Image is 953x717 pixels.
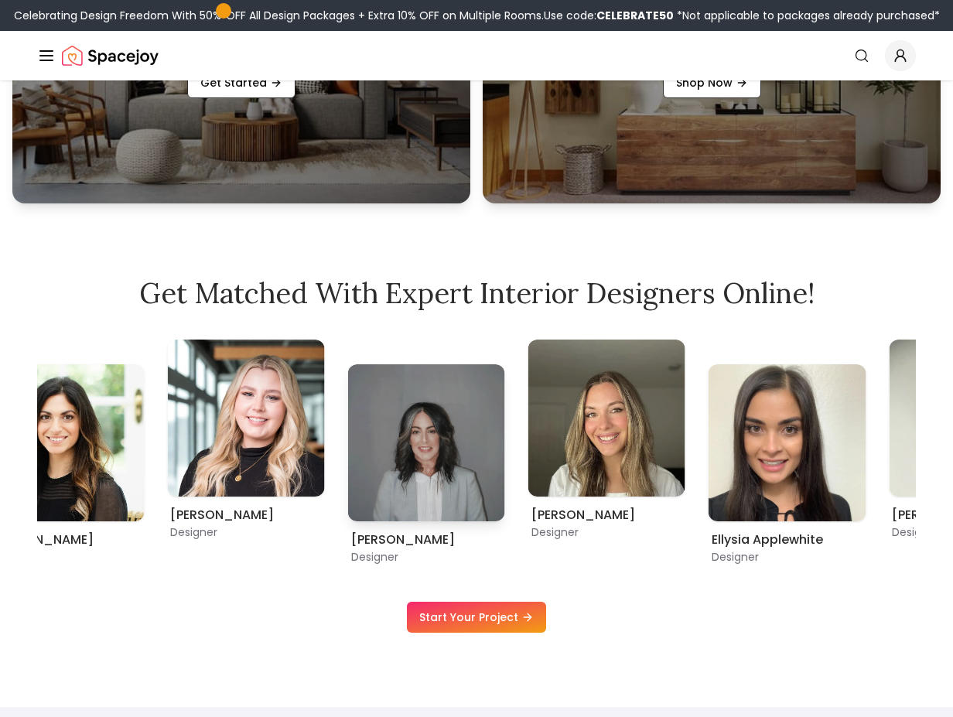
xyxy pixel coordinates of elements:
p: Designer [712,549,862,565]
p: Designer [170,524,321,540]
img: Ellysia Applewhite [709,364,866,521]
div: Carousel [37,340,916,565]
p: Designer [531,524,682,540]
a: Shop Now [663,67,761,98]
b: CELEBRATE50 [596,8,674,23]
h2: Get Matched with Expert Interior Designers Online! [37,278,916,309]
div: 7 / 9 [528,340,685,515]
div: 8 / 9 [709,340,866,565]
a: Start Your Project [407,602,546,633]
div: Celebrating Design Freedom With 50% OFF All Design Packages + Extra 10% OFF on Multiple Rooms. [14,8,940,23]
h6: [PERSON_NAME] [170,506,321,524]
img: Kaitlyn Zill [348,364,505,521]
img: Hannah James [167,340,324,497]
a: Get Started [187,67,295,98]
h6: [PERSON_NAME] [531,506,682,524]
a: Spacejoy [62,40,159,71]
div: 5 / 9 [167,340,324,515]
span: *Not applicable to packages already purchased* [674,8,940,23]
p: Designer [351,549,502,565]
span: Use code: [544,8,674,23]
h6: [PERSON_NAME] [351,531,502,549]
nav: Global [37,31,916,80]
div: 6 / 9 [348,340,505,565]
img: Spacejoy Logo [62,40,159,71]
img: Sarah Nelson [528,340,685,497]
h6: Ellysia Applewhite [712,531,862,549]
